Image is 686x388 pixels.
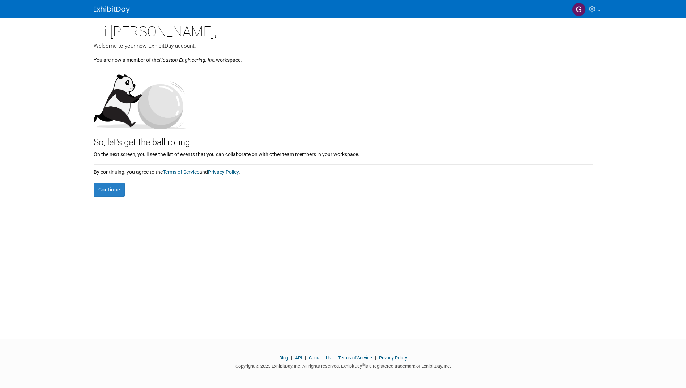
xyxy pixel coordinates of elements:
[309,355,331,361] a: Contact Us
[163,169,199,175] a: Terms of Service
[279,355,288,361] a: Blog
[94,6,130,13] img: ExhibitDay
[295,355,302,361] a: API
[94,67,191,129] img: Let's get the ball rolling
[159,57,216,63] i: Houston Engineering, Inc.
[94,183,125,197] button: Continue
[572,3,586,16] img: Garrett Krom
[94,149,593,158] div: On the next screen, you'll see the list of events that you can collaborate on with other team mem...
[303,355,308,361] span: |
[332,355,337,361] span: |
[362,363,365,367] sup: ®
[208,169,239,175] a: Privacy Policy
[338,355,372,361] a: Terms of Service
[379,355,407,361] a: Privacy Policy
[94,18,593,42] div: Hi [PERSON_NAME],
[94,42,593,50] div: Welcome to your new ExhibitDay account.
[94,165,593,176] div: By continuing, you agree to the and .
[289,355,294,361] span: |
[94,50,593,64] div: You are now a member of the workspace.
[373,355,378,361] span: |
[94,129,593,149] div: So, let's get the ball rolling...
